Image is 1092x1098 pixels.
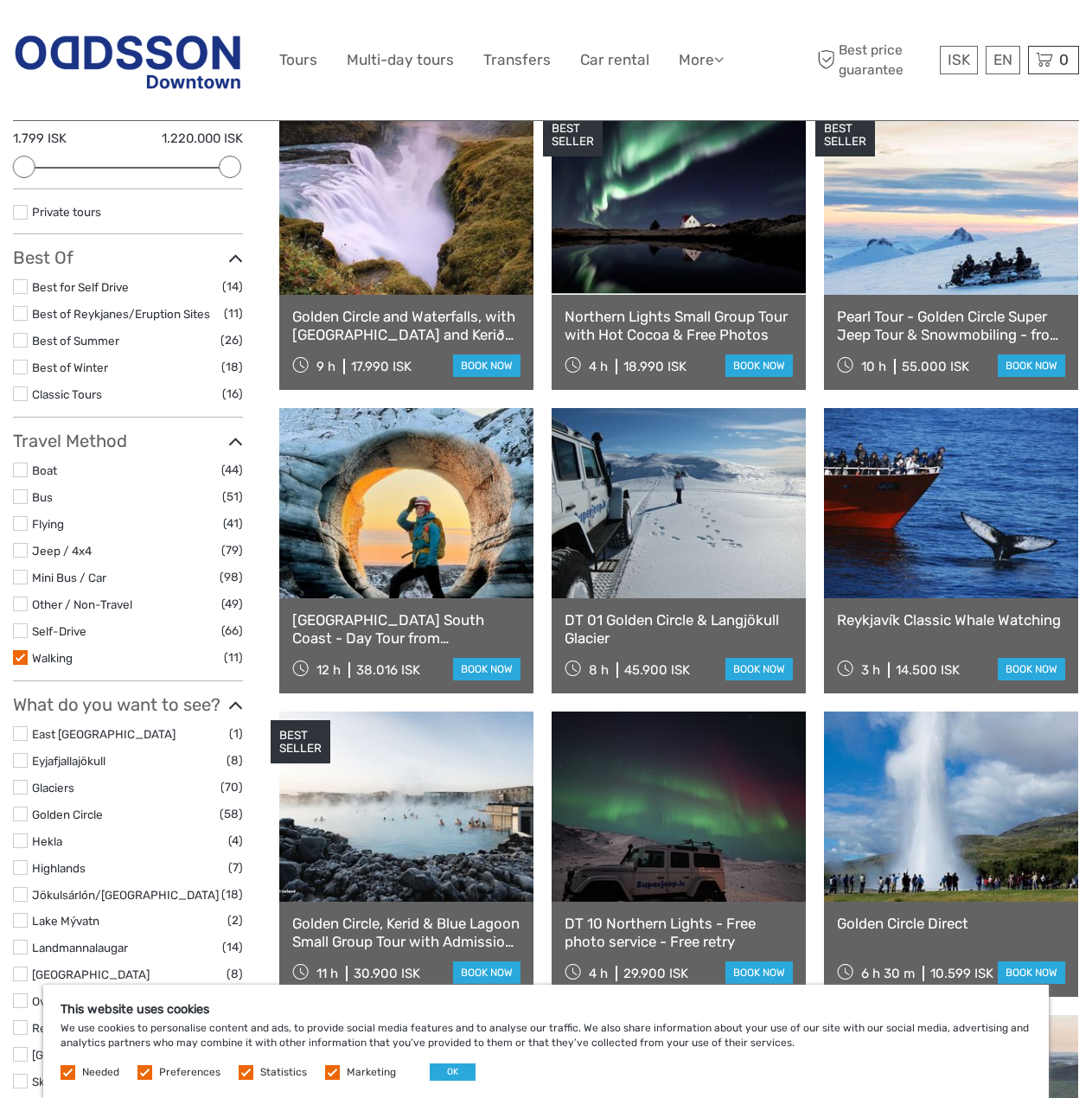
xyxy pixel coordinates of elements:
[162,130,243,148] label: 1.220.000 ISK
[82,1065,119,1080] label: Needed
[986,46,1020,74] div: EN
[222,937,243,957] span: (14)
[227,910,243,930] span: (2)
[13,247,243,268] h3: Best Of
[356,662,420,678] div: 38.016 ISK
[271,720,330,763] div: BEST SELLER
[32,571,106,584] a: Mini Bus / Car
[220,777,243,797] span: (70)
[220,330,243,350] span: (26)
[351,359,412,374] div: 17.990 ISK
[623,359,686,374] div: 18.990 ISK
[430,1063,476,1081] button: OK
[61,1002,1031,1017] h5: This website uses cookies
[32,1048,150,1062] a: [GEOGRAPHIC_DATA]
[624,662,690,678] div: 45.900 ISK
[292,915,520,950] a: Golden Circle, Kerid & Blue Lagoon Small Group Tour with Admission Ticket
[589,359,608,374] span: 4 h
[589,662,609,678] span: 8 h
[221,540,243,560] span: (79)
[32,727,176,741] a: East [GEOGRAPHIC_DATA]
[32,280,129,294] a: Best for Self Drive
[32,1021,87,1035] a: Reykjanes
[725,354,793,377] a: book now
[837,915,1065,932] a: Golden Circle Direct
[292,308,520,343] a: Golden Circle and Waterfalls, with [GEOGRAPHIC_DATA] and Kerið in small group
[565,915,793,950] a: DT 10 Northern Lights - Free photo service - Free retry
[292,611,520,647] a: [GEOGRAPHIC_DATA] South Coast - Day Tour from [GEOGRAPHIC_DATA]
[725,658,793,680] a: book now
[483,48,551,73] a: Transfers
[896,662,960,678] div: 14.500 ISK
[902,359,969,374] div: 55.000 ISK
[565,611,793,647] a: DT 01 Golden Circle & Langjökull Glacier
[837,308,1065,343] a: Pearl Tour - Golden Circle Super Jeep Tour & Snowmobiling - from [GEOGRAPHIC_DATA]
[347,48,454,73] a: Multi-day tours
[453,658,520,680] a: book now
[815,113,875,156] div: BEST SELLER
[221,357,243,377] span: (18)
[32,1075,82,1088] a: Skaftafell
[24,30,195,44] p: We're away right now. Please check back later!
[32,781,74,795] a: Glaciers
[32,205,101,219] a: Private tours
[13,431,243,451] h3: Travel Method
[837,611,1065,629] a: Reykjavík Classic Whale Watching
[623,966,688,981] div: 29.900 ISK
[221,884,243,904] span: (18)
[32,994,129,1008] a: Over The Holidays
[222,487,243,507] span: (51)
[453,961,520,984] a: book now
[32,808,103,821] a: Golden Circle
[159,1065,220,1080] label: Preferences
[32,307,210,321] a: Best of Reykjanes/Eruption Sites
[998,354,1065,377] a: book now
[316,662,341,678] span: 12 h
[32,387,102,401] a: Classic Tours
[220,567,243,587] span: (98)
[221,621,243,641] span: (66)
[260,1065,307,1080] label: Statistics
[32,888,219,902] a: Jökulsárlón/[GEOGRAPHIC_DATA]
[930,966,993,981] div: 10.599 ISK
[316,966,338,981] span: 11 h
[861,359,886,374] span: 10 h
[199,27,220,48] button: Open LiveChat chat widget
[32,834,62,848] a: Hekla
[32,941,128,954] a: Landmannalaugar
[32,517,64,531] a: Flying
[220,804,243,824] span: (58)
[998,658,1065,680] a: book now
[221,460,243,480] span: (44)
[32,463,57,477] a: Boat
[221,594,243,614] span: (49)
[354,966,420,981] div: 30.900 ISK
[861,662,880,678] span: 3 h
[32,334,119,348] a: Best of Summer
[228,831,243,851] span: (4)
[32,490,53,504] a: Bus
[224,648,243,667] span: (11)
[222,277,243,297] span: (14)
[725,961,793,984] a: book now
[222,384,243,404] span: (16)
[32,914,99,928] a: Lake Mývatn
[13,25,243,95] img: Reykjavik Residence
[998,961,1065,984] a: book now
[32,597,132,611] a: Other / Non-Travel
[32,544,92,558] a: Jeep / 4x4
[580,48,649,73] a: Car rental
[223,514,243,533] span: (41)
[32,651,73,665] a: Walking
[32,754,105,768] a: Eyjafjallajökull
[13,130,67,148] label: 1.799 ISK
[32,361,108,374] a: Best of Winter
[224,303,243,323] span: (11)
[543,113,603,156] div: BEST SELLER
[32,967,150,981] a: [GEOGRAPHIC_DATA]
[227,750,243,770] span: (8)
[453,354,520,377] a: book now
[813,41,936,79] span: Best price guarantee
[948,51,970,68] span: ISK
[32,861,86,875] a: Highlands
